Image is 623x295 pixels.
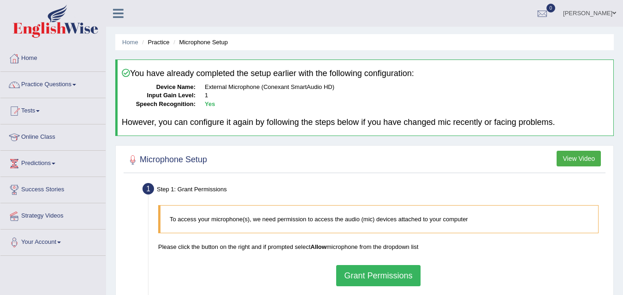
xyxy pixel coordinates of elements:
li: Microphone Setup [171,38,228,47]
a: Practice Questions [0,72,106,95]
b: Yes [205,100,215,107]
a: Home [0,46,106,69]
h4: You have already completed the setup earlier with the following configuration: [122,69,609,78]
dt: Speech Recognition: [122,100,196,109]
a: Strategy Videos [0,203,106,226]
p: To access your microphone(s), we need permission to access the audio (mic) devices attached to yo... [170,215,589,224]
h2: Microphone Setup [126,153,207,167]
dt: Device Name: [122,83,196,92]
a: Tests [0,98,106,121]
button: View Video [557,151,601,166]
dd: External Microphone (Conexant SmartAudio HD) [205,83,609,92]
dd: 1 [205,91,609,100]
span: 0 [546,4,556,12]
p: Please click the button on the right and if prompted select microphone from the dropdown list [158,242,599,251]
a: Home [122,39,138,46]
b: Allow [310,243,326,250]
a: Success Stories [0,177,106,200]
button: Grant Permissions [336,265,420,286]
div: Step 1: Grant Permissions [138,180,609,201]
dt: Input Gain Level: [122,91,196,100]
h4: However, you can configure it again by following the steps below if you have changed mic recently... [122,118,609,127]
a: Your Account [0,230,106,253]
li: Practice [140,38,169,47]
a: Predictions [0,151,106,174]
a: Online Class [0,124,106,147]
